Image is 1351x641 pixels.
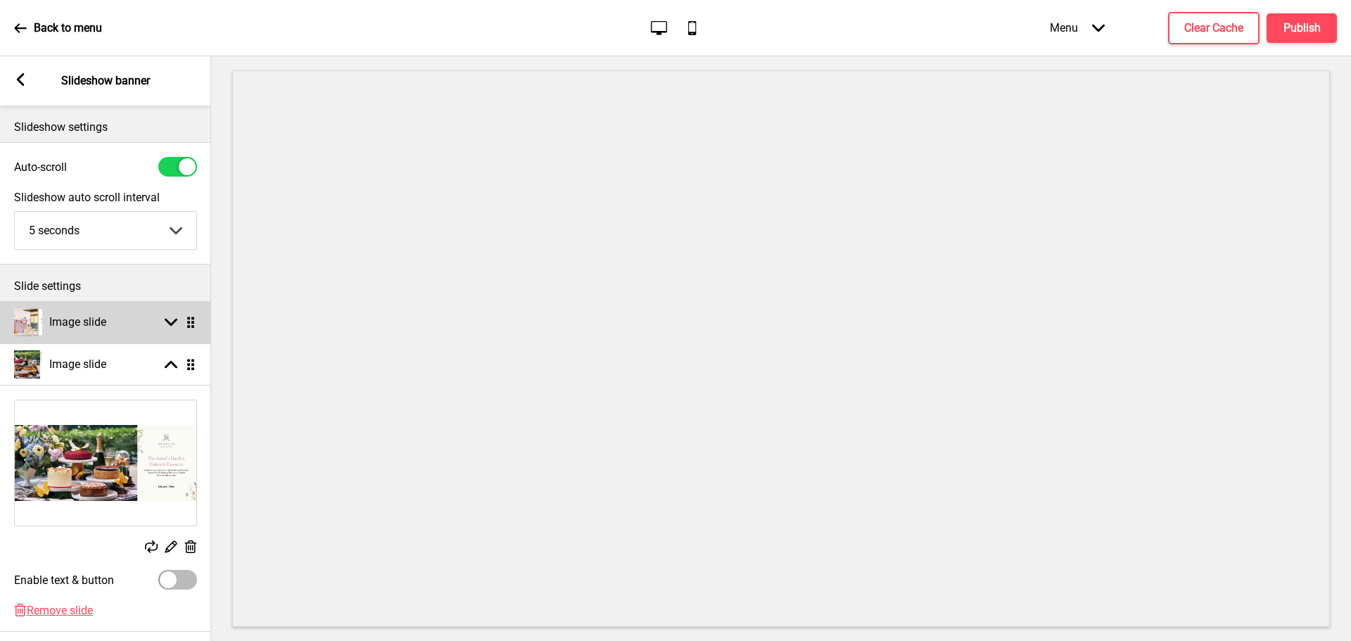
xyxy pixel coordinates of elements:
button: Publish [1267,13,1337,43]
h4: Image slide [49,315,106,330]
h4: Image slide [49,357,106,372]
a: Back to menu [14,9,102,47]
h4: Publish [1283,20,1321,36]
label: Slideshow auto scroll interval [14,191,197,204]
h4: Clear Cache [1184,20,1243,36]
span: Remove slide [27,604,93,617]
p: Slideshow banner [61,73,150,89]
img: Image [15,400,196,526]
p: Slideshow settings [14,120,197,135]
p: Slide settings [14,279,197,294]
label: Enable text & button [14,573,114,587]
button: Clear Cache [1168,12,1260,44]
label: Auto-scroll [14,160,67,174]
div: Menu [1036,7,1119,49]
p: Back to menu [34,20,102,36]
